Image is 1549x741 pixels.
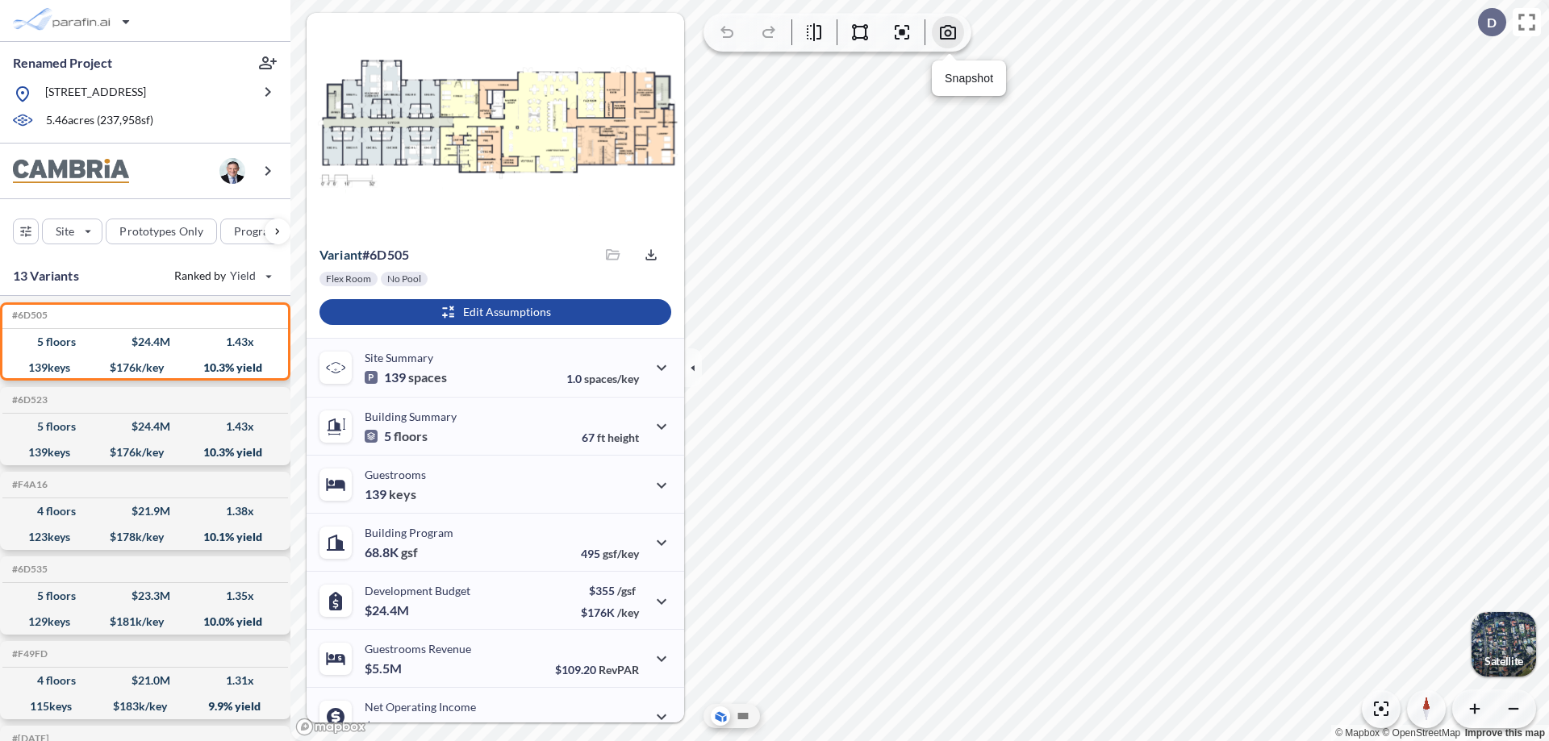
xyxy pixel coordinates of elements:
h5: Click to copy the code [9,310,48,321]
button: Site Plan [733,706,753,726]
span: margin [603,721,639,735]
p: 139 [365,369,447,385]
img: BrandImage [13,159,129,184]
p: 495 [581,547,639,560]
p: Guestrooms Revenue [365,642,471,656]
p: Development Budget [365,584,470,597]
p: $5.5M [365,660,404,676]
button: Ranked by Yield [161,263,282,289]
p: Snapshot [945,70,993,87]
a: OpenStreetMap [1382,727,1460,739]
p: $355 [581,584,639,597]
p: Program [234,223,279,239]
a: Mapbox [1335,727,1380,739]
p: [STREET_ADDRESS] [45,84,146,104]
p: Renamed Project [13,54,112,72]
span: /gsf [617,584,636,597]
p: Building Program [365,526,453,539]
h5: Click to copy the code [9,394,48,406]
p: Building Summary [365,410,457,423]
button: Site [42,219,102,244]
span: spaces [408,369,447,385]
p: Site Summary [365,351,433,364]
p: $2.5M [365,718,404,735]
span: RevPAR [599,663,639,676]
p: Satellite [1484,655,1523,668]
p: 13 Variants [13,266,79,285]
p: $109.20 [555,663,639,676]
p: Flex Room [326,273,371,285]
p: No Pool [387,273,421,285]
span: ft [597,431,605,444]
a: Mapbox homepage [295,718,366,736]
p: Net Operating Income [365,700,476,714]
img: Switcher Image [1472,612,1536,676]
p: 45.0% [570,721,639,735]
p: 68.8K [365,544,418,560]
span: floors [394,428,428,444]
button: Switcher ImageSatellite [1472,612,1536,676]
p: D [1487,15,1497,30]
span: keys [389,486,416,502]
p: View Floorplans [349,202,432,214]
p: # 6d505 [319,247,409,263]
button: Edit Assumptions [319,299,671,325]
span: gsf [401,544,418,560]
p: 5.46 acres ( 237,958 sf) [46,112,153,130]
span: /key [617,606,639,619]
h5: Click to copy the code [9,564,48,575]
span: gsf/key [603,547,639,560]
p: $24.4M [365,602,411,618]
p: 67 [582,431,639,444]
p: Edit Assumptions [463,304,551,320]
p: Guestrooms [365,468,426,481]
h5: Click to copy the code [9,648,48,660]
button: Aerial View [711,706,730,726]
p: 1.0 [566,372,639,385]
button: Program [220,219,307,244]
span: spaces/key [584,372,639,385]
p: Site [56,223,74,239]
p: Prototypes Only [119,223,203,239]
span: Yield [230,268,257,284]
h5: Click to copy the code [9,479,48,490]
p: 139 [365,486,416,502]
p: $176K [581,606,639,619]
p: 5 [365,428,428,444]
span: Variant [319,247,362,262]
img: user logo [219,158,245,184]
span: height [607,431,639,444]
a: Improve this map [1465,727,1545,739]
button: Prototypes Only [106,219,217,244]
